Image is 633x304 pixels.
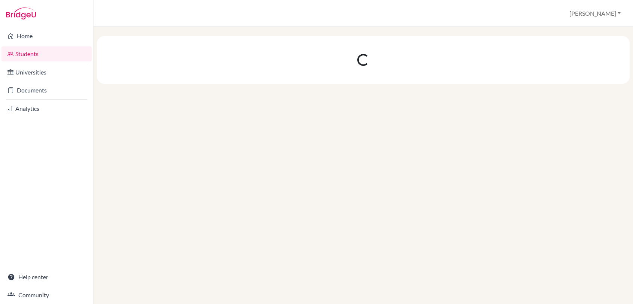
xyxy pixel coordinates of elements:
[1,270,92,285] a: Help center
[1,46,92,61] a: Students
[1,101,92,116] a: Analytics
[566,6,624,21] button: [PERSON_NAME]
[1,288,92,303] a: Community
[6,7,36,19] img: Bridge-U
[1,65,92,80] a: Universities
[1,83,92,98] a: Documents
[1,28,92,43] a: Home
